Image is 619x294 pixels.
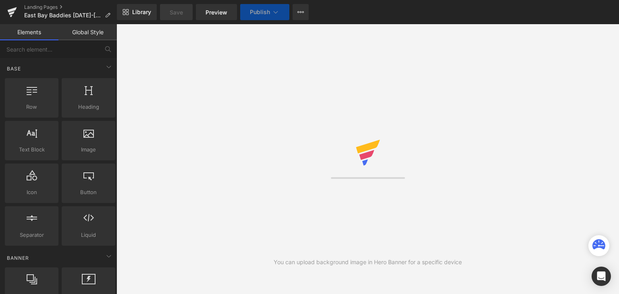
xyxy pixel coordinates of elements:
span: Icon [7,188,56,197]
span: Library [132,8,151,16]
a: Preview [196,4,237,20]
span: Base [6,65,22,72]
span: Heading [64,103,113,111]
span: Publish [250,9,270,15]
a: New Library [117,4,157,20]
span: Banner [6,254,30,262]
span: East Bay Baddies [DATE]-[DATE] [24,12,102,19]
button: Publish [240,4,289,20]
button: More [293,4,309,20]
div: Open Intercom Messenger [592,267,611,286]
span: Liquid [64,231,113,239]
a: Global Style [58,24,117,40]
span: Preview [206,8,227,17]
span: Image [64,145,113,154]
span: Text Block [7,145,56,154]
span: Save [170,8,183,17]
span: Separator [7,231,56,239]
div: You can upload background image in Hero Banner for a specific device [274,258,462,267]
span: Row [7,103,56,111]
a: Landing Pages [24,4,117,10]
span: Button [64,188,113,197]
